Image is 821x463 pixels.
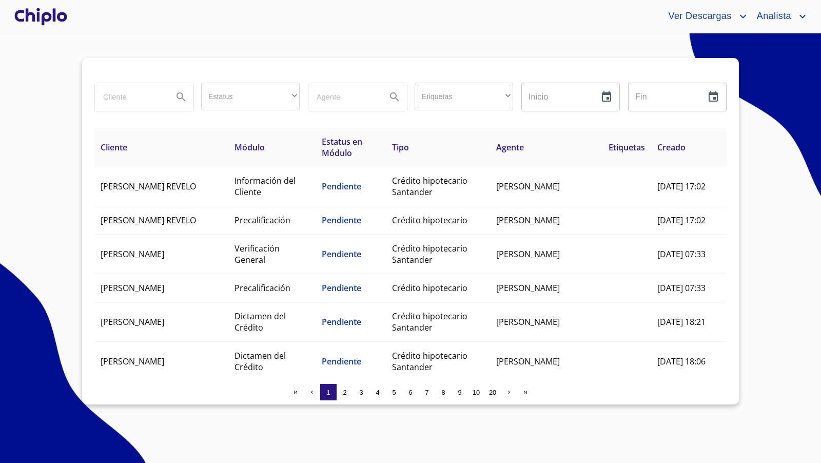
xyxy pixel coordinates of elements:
button: 2 [337,384,353,400]
span: [PERSON_NAME] REVELO [101,181,196,192]
span: 20 [489,389,496,396]
span: 5 [392,389,396,396]
span: [PERSON_NAME] [496,356,560,367]
input: search [95,83,165,111]
span: [PERSON_NAME] [101,282,164,294]
button: 20 [484,384,501,400]
span: Módulo [234,142,265,153]
span: Dictamen del Crédito [234,311,286,333]
span: 10 [473,389,480,396]
span: Cliente [101,142,127,153]
span: Precalificación [234,215,290,226]
span: Creado [657,142,686,153]
span: Pendiente [322,316,361,327]
span: [PERSON_NAME] [101,356,164,367]
button: 6 [402,384,419,400]
span: [PERSON_NAME] [496,316,560,327]
span: Ver Descargas [660,8,736,25]
button: 7 [419,384,435,400]
button: 8 [435,384,452,400]
span: [PERSON_NAME] [101,316,164,327]
span: Pendiente [322,282,361,294]
span: [DATE] 07:33 [657,282,706,294]
button: Search [169,85,193,109]
span: Tipo [392,142,409,153]
span: Crédito hipotecario [392,282,467,294]
span: 2 [343,389,346,396]
span: Pendiente [322,356,361,367]
span: [PERSON_NAME] [496,282,560,294]
span: 8 [441,389,445,396]
span: Pendiente [322,248,361,260]
span: Verificación General [234,243,280,265]
button: account of current user [660,8,749,25]
span: Crédito hipotecario Santander [392,243,467,265]
span: 1 [326,389,330,396]
button: Search [382,85,407,109]
span: 6 [408,389,412,396]
span: Agente [496,142,524,153]
span: [PERSON_NAME] REVELO [101,215,196,226]
button: account of current user [749,8,809,25]
span: [DATE] 07:33 [657,248,706,260]
span: [PERSON_NAME] [101,248,164,260]
button: 5 [386,384,402,400]
span: [DATE] 18:06 [657,356,706,367]
span: [DATE] 18:21 [657,316,706,327]
span: Crédito hipotecario Santander [392,175,467,198]
button: 1 [320,384,337,400]
span: Precalificación [234,282,290,294]
span: [DATE] 17:02 [657,181,706,192]
span: Analista [749,8,796,25]
span: [DATE] 17:02 [657,215,706,226]
button: 3 [353,384,369,400]
span: [PERSON_NAME] [496,181,560,192]
button: 9 [452,384,468,400]
span: [PERSON_NAME] [496,248,560,260]
button: 4 [369,384,386,400]
span: [PERSON_NAME] [496,215,560,226]
span: Etiquetas [609,142,645,153]
div: ​ [415,83,513,110]
span: Crédito hipotecario Santander [392,311,467,333]
div: ​ [201,83,300,110]
span: Estatus en Módulo [322,136,362,159]
span: Crédito hipotecario Santander [392,350,467,373]
span: Crédito hipotecario [392,215,467,226]
span: 3 [359,389,363,396]
button: 10 [468,384,484,400]
span: 7 [425,389,428,396]
input: search [308,83,378,111]
span: Pendiente [322,215,361,226]
span: Pendiente [322,181,361,192]
span: Información del Cliente [234,175,296,198]
span: Dictamen del Crédito [234,350,286,373]
span: 9 [458,389,461,396]
span: 4 [376,389,379,396]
